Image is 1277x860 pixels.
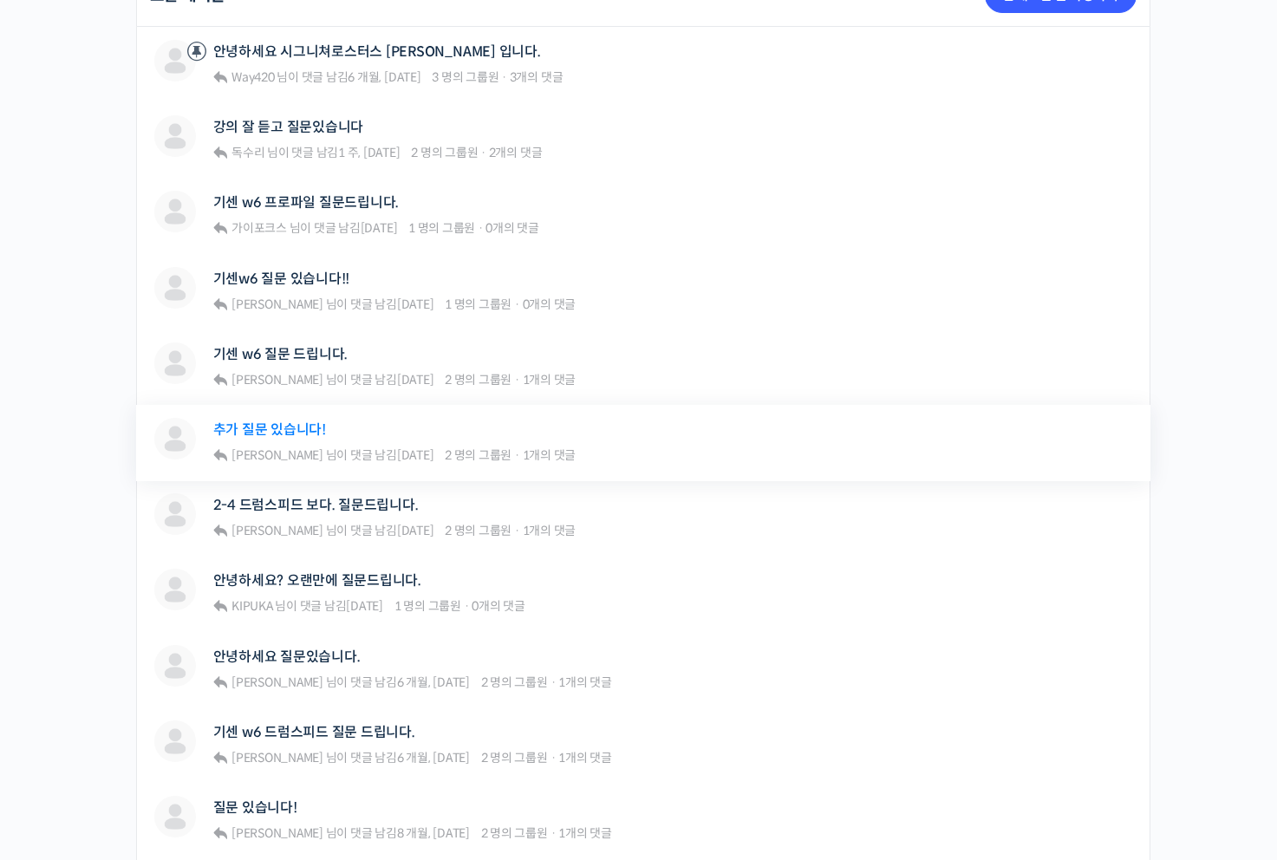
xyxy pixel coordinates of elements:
span: [PERSON_NAME] [231,372,323,388]
a: 가이포크스 [229,220,287,236]
a: 기센 w6 프로파일 질문드립니다. [213,194,400,211]
span: KIPUKA [231,598,273,614]
span: 2 명의 그룹원 [445,372,511,388]
span: 님이 댓글 남김 [229,674,470,690]
span: · [551,674,557,690]
span: · [478,220,484,236]
span: 0개의 댓글 [472,598,525,614]
span: [PERSON_NAME] [231,447,323,463]
span: · [551,750,557,766]
span: 1개의 댓글 [558,750,612,766]
span: 님이 댓글 남김 [229,750,470,766]
span: [PERSON_NAME] [231,523,323,538]
span: 님이 댓글 남김 [229,69,420,85]
span: 님이 댓글 남김 [229,296,433,312]
span: · [514,372,520,388]
span: [PERSON_NAME] [231,674,323,690]
span: 2 명의 그룹원 [481,825,548,841]
span: 님이 댓글 남김 [229,372,433,388]
a: 6 개월, [DATE] [397,674,470,690]
a: 대화 [114,550,224,593]
a: 강의 잘 듣고 질문있습니다 [213,119,364,135]
a: [DATE] [346,598,383,614]
a: 안녕하세요 질문있습니다. [213,648,361,665]
a: 홈 [5,550,114,593]
span: 홈 [55,576,65,590]
span: 2 명의 그룹원 [411,145,478,160]
span: · [501,69,507,85]
span: 2개의 댓글 [489,145,543,160]
a: [PERSON_NAME] [229,523,323,538]
span: 3 명의 그룹원 [432,69,498,85]
a: 8 개월, [DATE] [397,825,470,841]
span: · [514,296,520,312]
span: · [514,447,520,463]
span: 1 명의 그룹원 [408,220,475,236]
span: Way420 [231,69,275,85]
a: [PERSON_NAME] [229,372,323,388]
a: [PERSON_NAME] [229,825,323,841]
a: Way420 [229,69,274,85]
span: 2 명의 그룹원 [481,674,548,690]
span: 2 명의 그룹원 [445,523,511,538]
span: · [551,825,557,841]
a: 기센w6 질문 있습니다!! [213,270,350,287]
a: KIPUKA [229,598,272,614]
a: [PERSON_NAME] [229,674,323,690]
a: [PERSON_NAME] [229,750,323,766]
a: 독수리 [229,145,264,160]
a: [DATE] [397,447,434,463]
a: 1 주, [DATE] [338,145,400,160]
a: 기센 w6 질문 드립니다. [213,346,349,362]
span: 0개의 댓글 [485,220,539,236]
span: · [480,145,486,160]
span: · [514,523,520,538]
a: [DATE] [361,220,398,236]
span: 독수리 [231,145,264,160]
span: 님이 댓글 남김 [229,598,383,614]
span: 2 명의 그룹원 [481,750,548,766]
span: 1개의 댓글 [523,372,577,388]
span: 대화 [159,577,179,590]
span: 1개의 댓글 [523,523,577,538]
a: 설정 [224,550,333,593]
span: 3개의 댓글 [510,69,564,85]
a: 질문 있습니다! [213,799,297,816]
span: 1개의 댓글 [523,447,577,463]
a: [DATE] [397,372,434,388]
a: [DATE] [397,296,434,312]
a: [PERSON_NAME] [229,296,323,312]
a: 추가 질문 있습니다! [213,421,326,438]
span: 님이 댓글 남김 [229,523,433,538]
a: 6 개월, [DATE] [348,69,420,85]
a: [DATE] [397,523,434,538]
span: [PERSON_NAME] [231,296,323,312]
span: · [464,598,470,614]
span: 님이 댓글 남김 [229,447,433,463]
a: 기센 w6 드럼스피드 질문 드립니다. [213,724,415,740]
span: 1 명의 그룹원 [445,296,511,312]
span: 가이포크스 [231,220,287,236]
a: 6 개월, [DATE] [397,750,470,766]
a: 안녕하세요 시그니쳐로스터스 [PERSON_NAME] 입니다. [213,43,541,60]
span: 님이 댓글 남김 [229,220,397,236]
span: 님이 댓글 남김 [229,145,400,160]
span: 1개의 댓글 [558,674,612,690]
a: 2-4 드럼스피드 보다. 질문드립니다. [213,497,419,513]
a: [PERSON_NAME] [229,447,323,463]
span: [PERSON_NAME] [231,750,323,766]
span: 1개의 댓글 [558,825,612,841]
a: 안녕하세요? 오랜만에 질문드립니다. [213,572,421,589]
span: 0개의 댓글 [523,296,577,312]
span: 설정 [268,576,289,590]
span: 1 명의 그룹원 [394,598,461,614]
span: 님이 댓글 남김 [229,825,470,841]
span: 2 명의 그룹원 [445,447,511,463]
span: [PERSON_NAME] [231,825,323,841]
